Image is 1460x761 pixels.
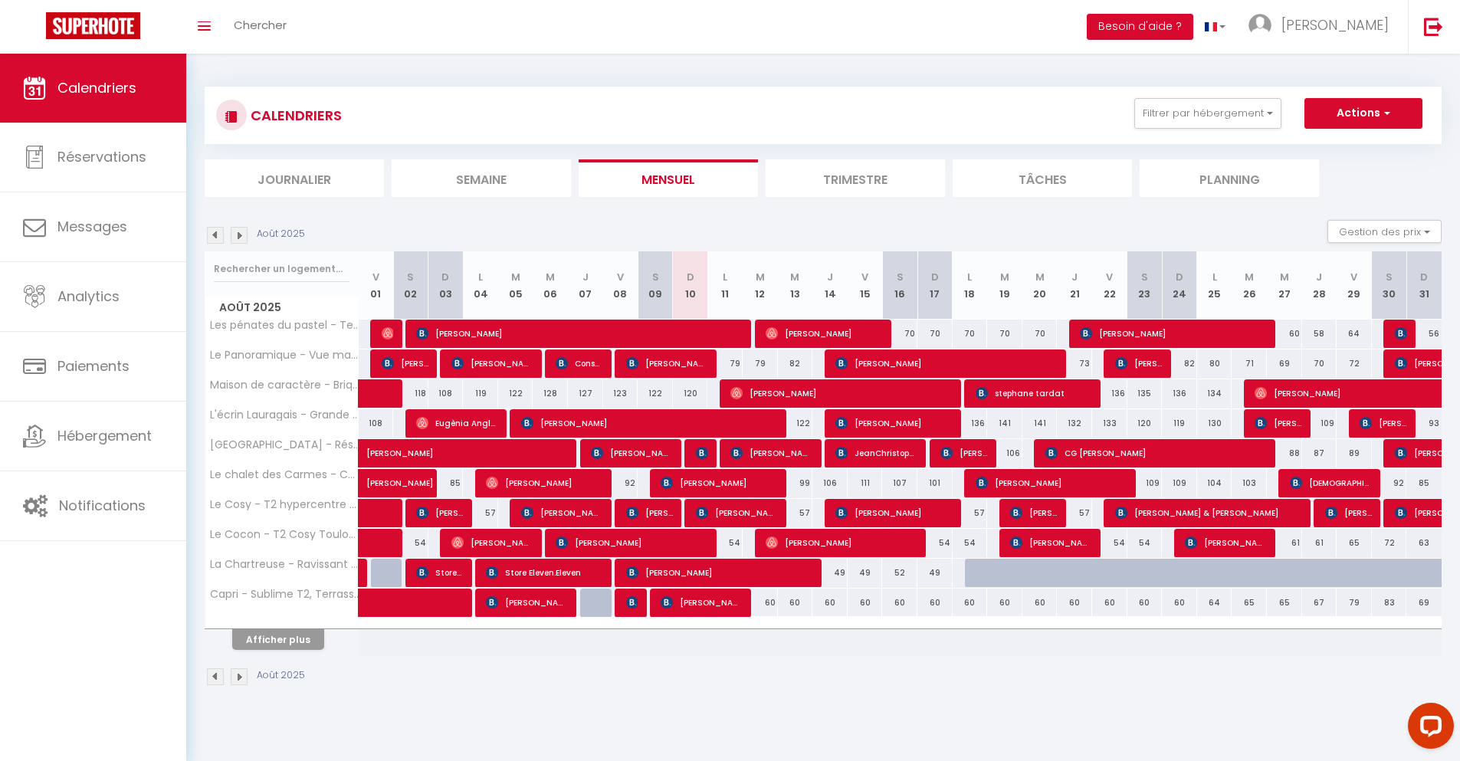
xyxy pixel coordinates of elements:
abbr: S [1141,270,1148,284]
div: 108 [428,379,464,408]
abbr: L [723,270,727,284]
li: Planning [1140,159,1319,197]
th: 24 [1162,251,1197,320]
li: Tâches [953,159,1132,197]
th: 07 [568,251,603,320]
span: [PERSON_NAME] [521,408,779,438]
div: 120 [673,379,708,408]
span: [PERSON_NAME] [626,498,673,527]
span: [PERSON_NAME] [835,498,953,527]
span: [PERSON_NAME] [730,379,953,408]
div: 106 [987,439,1022,467]
div: 60 [987,589,1022,617]
span: [PERSON_NAME] [416,319,745,348]
span: [PERSON_NAME] [1185,528,1267,557]
div: 107 [882,469,917,497]
span: [PERSON_NAME] [451,528,533,557]
span: [PERSON_NAME] [1010,528,1092,557]
th: 16 [882,251,917,320]
div: 127 [568,379,603,408]
div: 54 [1092,529,1127,557]
abbr: V [617,270,624,284]
span: [PERSON_NAME] [730,438,812,467]
span: [PERSON_NAME] [1360,408,1406,438]
div: 135 [1127,379,1163,408]
div: 60 [1127,589,1163,617]
div: 136 [1162,379,1197,408]
div: 106 [812,469,848,497]
div: 67 [1302,589,1337,617]
th: 05 [498,251,533,320]
span: [PERSON_NAME] [626,588,638,617]
abbr: L [478,270,483,284]
h3: CALENDRIERS [247,98,342,133]
span: [PERSON_NAME] [626,558,814,587]
div: 69 [1267,349,1302,378]
span: Hébergement [57,426,152,445]
div: 87 [1302,439,1337,467]
abbr: V [372,270,379,284]
span: [PERSON_NAME] [591,438,673,467]
abbr: S [652,270,659,284]
input: Rechercher un logement... [214,255,349,283]
div: 134 [1197,379,1232,408]
div: 79 [743,349,778,378]
div: 60 [953,589,988,617]
div: 122 [778,409,813,438]
span: [PERSON_NAME] [1115,349,1162,378]
abbr: D [1420,270,1428,284]
abbr: V [861,270,868,284]
div: 136 [1092,379,1127,408]
div: 60 [1092,589,1127,617]
span: [PERSON_NAME]-Ballijns [1010,498,1057,527]
th: 10 [673,251,708,320]
th: 09 [638,251,673,320]
div: 49 [848,559,883,587]
li: Mensuel [579,159,758,197]
abbr: S [407,270,414,284]
abbr: D [687,270,694,284]
span: Le Panoramique - Vue magique [208,349,361,361]
div: 141 [1022,409,1058,438]
span: [PERSON_NAME] [1255,408,1301,438]
div: 56 [1406,320,1442,348]
th: 29 [1337,251,1372,320]
div: 65 [1267,589,1302,617]
button: Actions [1304,98,1422,129]
div: 82 [1162,349,1197,378]
span: [DEMOGRAPHIC_DATA][PERSON_NAME] [1290,468,1372,497]
th: 17 [917,251,953,320]
div: 122 [498,379,533,408]
span: L'écrin Lauragais - Grande maison, 3 chambres 3sdb [208,409,361,421]
span: [GEOGRAPHIC_DATA] - Résidence avec piscine [208,439,361,451]
span: [PERSON_NAME] [366,431,578,460]
div: 54 [1127,529,1163,557]
span: [PERSON_NAME] [521,498,603,527]
p: Août 2025 [257,668,305,683]
div: 60 [848,589,883,617]
span: Consolación Jurado [556,349,602,378]
span: [PERSON_NAME] [661,468,778,497]
div: 60 [1057,589,1092,617]
div: 60 [812,589,848,617]
div: 64 [1197,589,1232,617]
img: logout [1424,17,1443,36]
abbr: V [1106,270,1113,284]
span: Messages [57,217,127,236]
abbr: J [1316,270,1322,284]
li: Semaine [392,159,571,197]
th: 03 [428,251,464,320]
div: 60 [917,589,953,617]
div: 93 [1406,409,1442,438]
div: 123 [603,379,638,408]
span: Store Eleven.Eleven [486,558,603,587]
th: 31 [1406,251,1442,320]
span: Les pénates du pastel - Terrasse & Jardin [208,320,361,331]
div: 80 [1197,349,1232,378]
div: 58 [1302,320,1337,348]
img: Super Booking [46,12,140,39]
div: 99 [778,469,813,497]
div: 119 [1162,409,1197,438]
abbr: M [756,270,765,284]
p: Août 2025 [257,227,305,241]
